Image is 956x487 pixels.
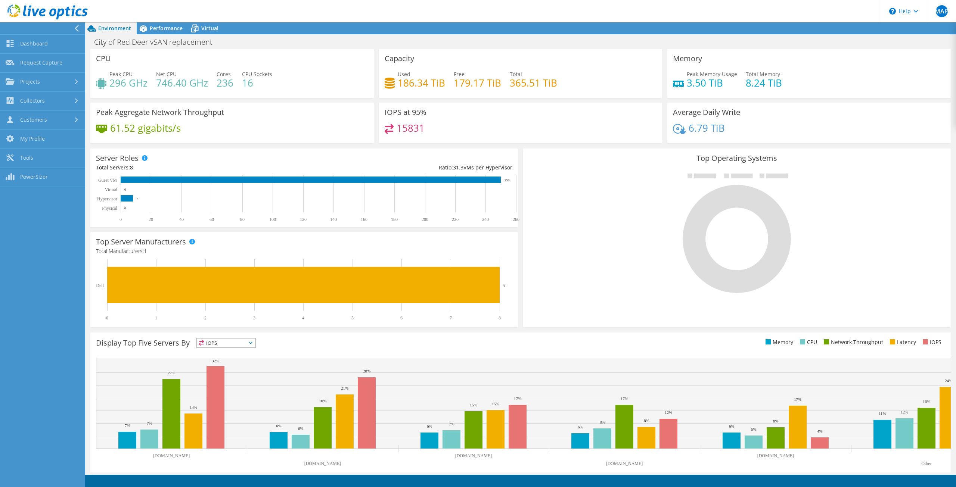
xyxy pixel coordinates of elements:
[276,424,282,428] text: 6%
[606,461,643,466] text: [DOMAIN_NAME]
[119,217,122,222] text: 0
[764,338,793,346] li: Memory
[96,247,512,255] h4: Total Manufacturers:
[492,402,499,406] text: 15%
[130,164,133,171] span: 8
[155,315,157,321] text: 1
[253,315,255,321] text: 3
[936,5,948,17] span: MAP
[888,338,916,346] li: Latency
[665,410,672,415] text: 12%
[98,178,117,183] text: Guest VM
[351,315,354,321] text: 5
[455,453,492,458] text: [DOMAIN_NAME]
[514,396,521,401] text: 17%
[144,247,147,255] span: 1
[125,423,130,428] text: 7%
[746,71,780,78] span: Total Memory
[470,403,477,407] text: 15%
[147,421,152,425] text: 7%
[109,71,133,78] span: Peak CPU
[96,238,186,246] h3: Top Server Manufacturers
[242,79,272,87] h4: 16
[105,187,118,192] text: Virtual
[302,315,304,321] text: 4
[96,163,304,172] div: Total Servers:
[96,154,139,162] h3: Server Roles
[96,108,224,116] h3: Peak Aggregate Network Throughput
[361,217,367,222] text: 160
[513,217,519,222] text: 260
[510,71,522,78] span: Total
[91,38,224,46] h1: City of Red Deer vSAN replacement
[452,217,459,222] text: 220
[149,217,153,222] text: 20
[510,79,557,87] h4: 365.51 TiB
[179,217,184,222] text: 40
[503,283,506,287] text: 8
[499,315,501,321] text: 8
[400,315,403,321] text: 6
[109,79,148,87] h4: 296 GHz
[454,71,465,78] span: Free
[156,71,177,78] span: Net CPU
[482,217,489,222] text: 240
[450,315,452,321] text: 7
[96,54,111,63] h3: CPU
[217,79,233,87] h4: 236
[106,315,108,321] text: 0
[304,163,512,172] div: Ratio: VMs per Hypervisor
[97,196,117,202] text: Hypervisor
[817,429,823,433] text: 4%
[168,371,175,375] text: 27%
[341,386,348,390] text: 21%
[673,108,740,116] h3: Average Daily Write
[212,359,219,363] text: 32%
[822,338,883,346] li: Network Throughput
[449,422,454,426] text: 7%
[137,197,139,201] text: 8
[330,217,337,222] text: 140
[921,338,941,346] li: IOPS
[398,79,445,87] h4: 186.34 TiB
[687,71,737,78] span: Peak Memory Usage
[454,79,501,87] h4: 179.17 TiB
[242,71,272,78] span: CPU Sockets
[673,54,702,63] h3: Memory
[153,453,190,458] text: [DOMAIN_NAME]
[197,338,255,347] span: IOPS
[901,410,908,414] text: 12%
[385,54,414,63] h3: Capacity
[204,315,207,321] text: 2
[889,8,896,15] svg: \n
[269,217,276,222] text: 100
[124,206,126,210] text: 0
[621,396,628,401] text: 17%
[397,124,425,132] h4: 15831
[110,124,181,132] h4: 61.52 gigabits/s
[391,217,398,222] text: 180
[304,461,341,466] text: [DOMAIN_NAME]
[453,164,463,171] span: 31.3
[319,399,326,403] text: 16%
[298,426,304,431] text: 6%
[644,418,649,423] text: 8%
[879,411,886,416] text: 11%
[921,461,931,466] text: Other
[96,283,104,288] text: Dell
[240,217,245,222] text: 80
[363,369,370,373] text: 28%
[945,378,952,383] text: 24%
[217,71,231,78] span: Cores
[529,154,945,162] h3: Top Operating Systems
[689,124,725,132] h4: 6.79 TiB
[300,217,307,222] text: 120
[385,108,426,116] h3: IOPS at 95%
[422,217,428,222] text: 200
[190,405,197,409] text: 14%
[124,188,126,191] text: 0
[757,453,794,458] text: [DOMAIN_NAME]
[578,425,583,429] text: 6%
[201,25,218,32] span: Virtual
[729,424,735,428] text: 6%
